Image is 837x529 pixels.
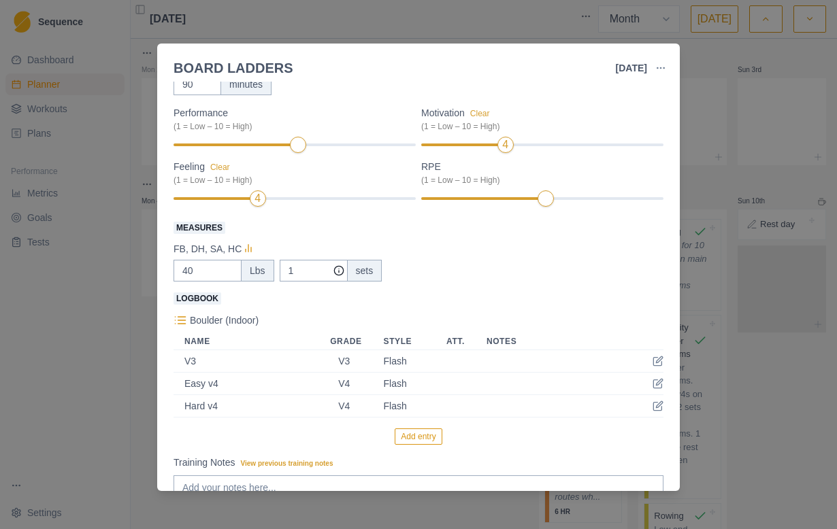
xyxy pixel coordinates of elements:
[470,109,490,118] button: Motivation(1 = Low – 10 = High)
[446,336,465,347] div: Att.
[174,120,408,133] div: (1 = Low – 10 = High)
[174,292,221,305] span: Logbook
[319,373,372,395] td: V4
[220,73,272,95] div: minutes
[330,336,361,347] div: Grade
[174,222,225,234] span: Measures
[421,160,655,186] label: RPE
[319,395,372,417] td: V4
[174,333,319,350] th: Name
[255,190,261,207] div: 4
[373,350,436,373] td: Flash
[174,373,319,395] td: Easy v4
[502,137,508,153] div: 4
[421,120,655,133] div: (1 = Low – 10 = High)
[373,373,436,395] td: Flash
[184,356,306,366] div: V3
[174,395,319,417] td: Hard v4
[174,106,408,133] label: Performance
[421,174,655,186] div: (1 = Low – 10 = High)
[330,378,361,389] div: V4
[184,400,306,411] div: Hard v4
[174,174,408,186] div: (1 = Low – 10 = High)
[395,428,442,445] button: Add entry
[616,61,647,75] p: [DATE]
[241,460,333,467] span: View previous training notes
[319,350,372,373] td: V3
[373,395,436,417] td: Flash
[347,260,382,281] div: sets
[384,356,425,366] div: Flash
[174,242,242,256] p: FB, DH, SA, HC
[174,350,319,373] td: V3
[373,333,436,350] th: Style
[476,333,636,350] th: Notes
[210,163,230,172] button: Feeling(1 = Low – 10 = High)
[174,456,655,470] label: Training Notes
[174,58,293,78] div: BOARD LADDERS
[330,356,361,366] div: V3
[421,106,655,133] label: Motivation
[184,378,306,389] div: Easy v4
[174,160,408,186] label: Feeling
[384,400,425,411] div: Flash
[190,313,259,328] p: Boulder (Indoor)
[384,378,425,389] div: Flash
[241,260,274,281] div: Lbs
[330,400,361,411] div: V4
